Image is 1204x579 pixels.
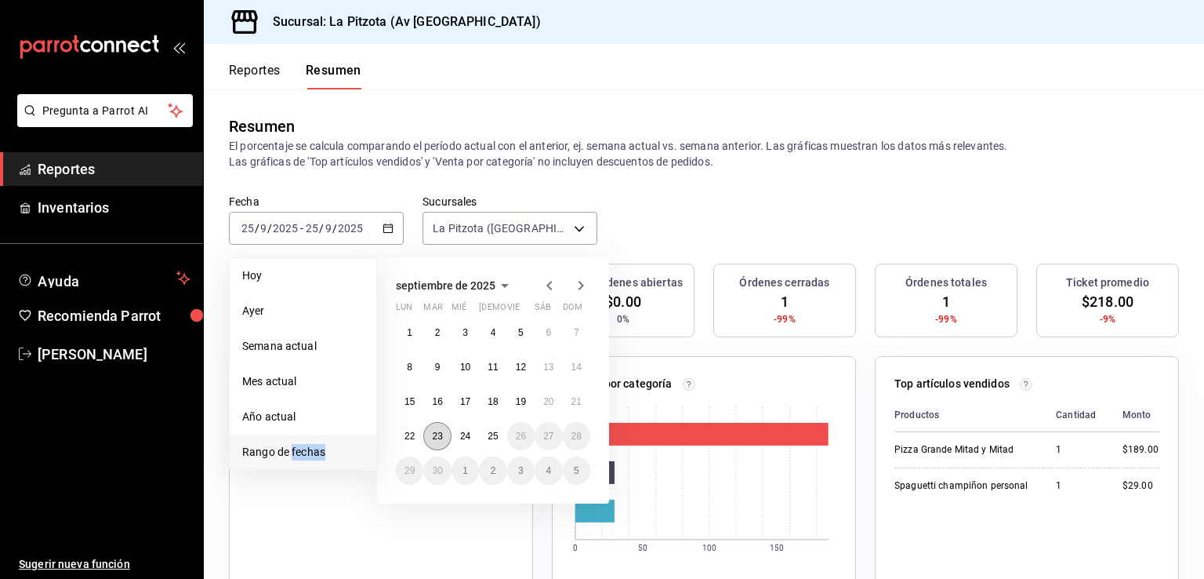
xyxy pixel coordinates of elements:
button: 2 de septiembre de 2025 [423,319,451,347]
abbr: 23 de septiembre de 2025 [432,431,442,442]
abbr: 26 de septiembre de 2025 [516,431,526,442]
button: 28 de septiembre de 2025 [563,422,590,450]
button: 18 de septiembre de 2025 [479,388,506,416]
input: -- [305,222,319,235]
abbr: 7 de septiembre de 2025 [574,327,579,338]
th: Productos [894,399,1043,432]
div: $189.00 [1122,443,1159,457]
abbr: 5 de septiembre de 2025 [518,327,524,338]
button: 26 de septiembre de 2025 [507,422,535,450]
abbr: 1 de septiembre de 2025 [407,327,412,338]
text: 100 [702,544,716,552]
button: 14 de septiembre de 2025 [563,353,590,381]
input: -- [325,222,332,235]
abbr: 11 de septiembre de 2025 [488,362,498,373]
abbr: sábado [535,302,551,319]
span: / [332,222,337,235]
div: 1 [1056,479,1097,493]
p: Top artículos vendidos [894,376,1010,392]
span: Pregunta a Parrot AI [42,103,169,119]
button: 30 de septiembre de 2025 [423,457,451,485]
button: Resumen [306,63,361,89]
abbr: 2 de octubre de 2025 [491,465,496,476]
abbr: 16 de septiembre de 2025 [432,396,442,407]
button: 1 de octubre de 2025 [451,457,479,485]
span: Sugerir nueva función [19,556,190,573]
abbr: 3 de octubre de 2025 [518,465,524,476]
abbr: 14 de septiembre de 2025 [571,362,582,373]
abbr: 3 de septiembre de 2025 [462,327,468,338]
span: septiembre de 2025 [396,279,495,292]
abbr: 10 de septiembre de 2025 [460,362,470,373]
abbr: 1 de octubre de 2025 [462,465,468,476]
h3: Ticket promedio [1066,275,1149,291]
input: -- [241,222,255,235]
button: 10 de septiembre de 2025 [451,353,479,381]
div: Pizza Grande Mitad y Mitad [894,443,1031,457]
abbr: 4 de octubre de 2025 [546,465,551,476]
span: 1 [942,291,950,312]
abbr: 13 de septiembre de 2025 [543,362,553,373]
button: 7 de septiembre de 2025 [563,319,590,347]
button: 9 de septiembre de 2025 [423,353,451,381]
input: -- [259,222,267,235]
th: Cantidad [1043,399,1110,432]
button: Pregunta a Parrot AI [17,94,193,127]
button: septiembre de 2025 [396,276,514,295]
abbr: 8 de septiembre de 2025 [407,362,412,373]
button: 20 de septiembre de 2025 [535,388,562,416]
abbr: 30 de septiembre de 2025 [432,465,442,476]
button: 25 de septiembre de 2025 [479,422,506,450]
abbr: 12 de septiembre de 2025 [516,362,526,373]
abbr: 17 de septiembre de 2025 [460,396,470,407]
label: Sucursales [422,196,597,207]
abbr: viernes [507,302,520,319]
span: Semana actual [242,338,364,355]
div: Spaguetti champiñon personal [894,479,1031,493]
button: 8 de septiembre de 2025 [396,353,423,381]
span: Ayuda [38,269,170,288]
span: Año actual [242,409,364,425]
span: Recomienda Parrot [38,305,190,326]
abbr: martes [423,302,442,319]
abbr: 24 de septiembre de 2025 [460,431,470,442]
button: 2 de octubre de 2025 [479,457,506,485]
button: 3 de septiembre de 2025 [451,319,479,347]
button: 15 de septiembre de 2025 [396,388,423,416]
abbr: 2 de septiembre de 2025 [435,327,441,338]
div: $29.00 [1122,479,1159,493]
h3: Sucursal: La Pitzota (Av [GEOGRAPHIC_DATA]) [260,13,541,31]
abbr: 20 de septiembre de 2025 [543,396,553,407]
button: 1 de septiembre de 2025 [396,319,423,347]
th: Monto [1110,399,1159,432]
div: Resumen [229,115,295,138]
span: - [300,222,303,235]
button: 4 de septiembre de 2025 [479,319,506,347]
abbr: jueves [479,302,571,319]
button: Reportes [229,63,281,89]
abbr: 22 de septiembre de 2025 [404,431,415,442]
button: 11 de septiembre de 2025 [479,353,506,381]
button: 27 de septiembre de 2025 [535,422,562,450]
span: Hoy [242,268,364,284]
button: 3 de octubre de 2025 [507,457,535,485]
abbr: 19 de septiembre de 2025 [516,396,526,407]
button: 22 de septiembre de 2025 [396,422,423,450]
div: navigation tabs [229,63,361,89]
span: -9% [1100,312,1115,326]
button: 5 de octubre de 2025 [563,457,590,485]
button: 6 de septiembre de 2025 [535,319,562,347]
button: 12 de septiembre de 2025 [507,353,535,381]
span: -99% [935,312,957,326]
abbr: 27 de septiembre de 2025 [543,431,553,442]
h3: Órdenes totales [905,275,987,291]
span: 1 [781,291,789,312]
abbr: 15 de septiembre de 2025 [404,396,415,407]
button: 17 de septiembre de 2025 [451,388,479,416]
button: 5 de septiembre de 2025 [507,319,535,347]
p: El porcentaje se calcula comparando el período actual con el anterior, ej. semana actual vs. sema... [229,138,1179,169]
abbr: 21 de septiembre de 2025 [571,396,582,407]
button: open_drawer_menu [172,41,185,53]
text: 50 [638,544,647,552]
abbr: lunes [396,302,412,319]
